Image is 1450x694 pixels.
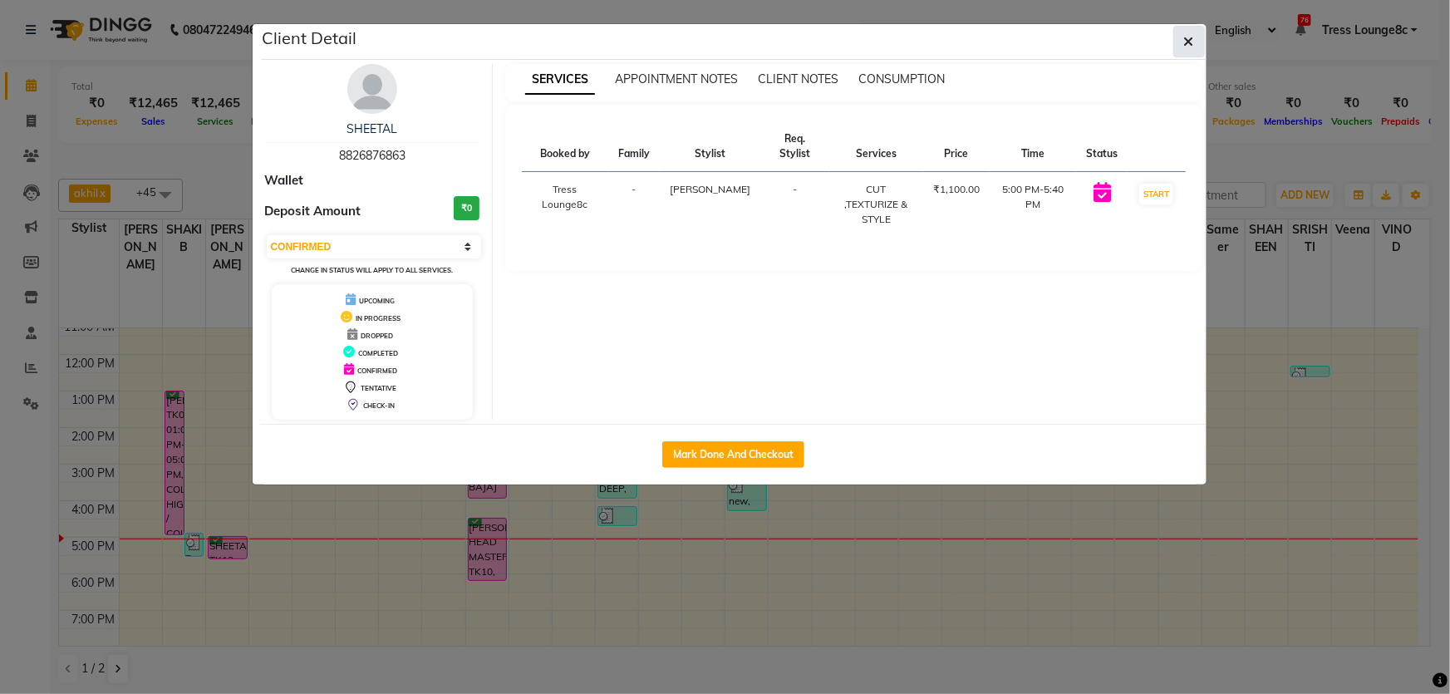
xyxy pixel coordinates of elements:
[263,26,357,51] h5: Client Detail
[347,64,397,114] img: avatar
[615,71,738,86] span: APPOINTMENT NOTES
[829,121,923,172] th: Services
[339,148,406,163] span: 8826876863
[758,71,838,86] span: CLIENT NOTES
[933,182,980,197] div: ₹1,100.00
[670,183,750,195] span: [PERSON_NAME]
[923,121,990,172] th: Price
[990,172,1076,238] td: 5:00 PM-5:40 PM
[858,71,945,86] span: CONSUMPTION
[361,332,393,340] span: DROPPED
[760,121,829,172] th: Req. Stylist
[1076,121,1128,172] th: Status
[363,401,395,410] span: CHECK-IN
[359,297,395,305] span: UPCOMING
[525,65,595,95] span: SERVICES
[265,202,361,221] span: Deposit Amount
[662,441,804,468] button: Mark Done And Checkout
[356,314,401,322] span: IN PROGRESS
[347,121,397,136] a: SHEETAL
[361,384,396,392] span: TENTATIVE
[522,121,608,172] th: Booked by
[265,171,304,190] span: Wallet
[990,121,1076,172] th: Time
[454,196,479,220] h3: ₹0
[522,172,608,238] td: Tress Lounge8c
[1139,184,1173,204] button: START
[608,121,660,172] th: Family
[608,172,660,238] td: -
[760,172,829,238] td: -
[357,367,397,375] span: CONFIRMED
[358,349,398,357] span: COMPLETED
[660,121,760,172] th: Stylist
[839,182,913,227] div: CUT ,TEXTURIZE & STYLE
[291,266,453,274] small: Change in status will apply to all services.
